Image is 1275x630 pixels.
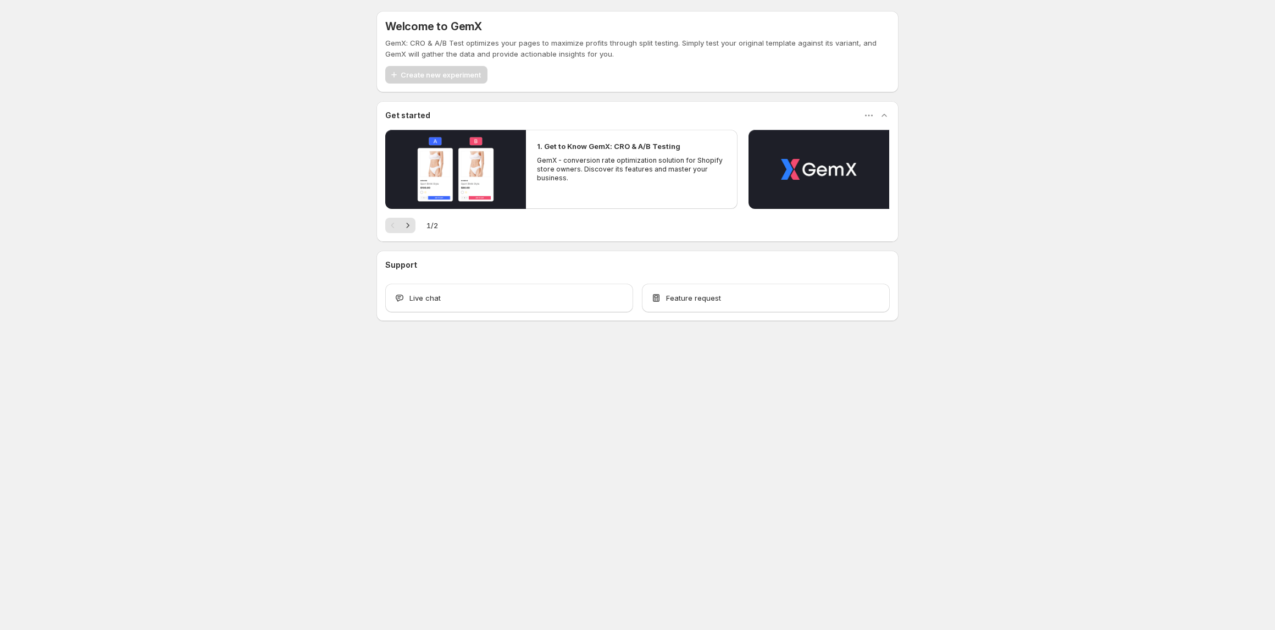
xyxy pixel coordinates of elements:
button: Next [400,218,415,233]
span: 1 / 2 [426,220,438,231]
h3: Support [385,259,417,270]
span: Feature request [666,292,721,303]
span: Live chat [409,292,441,303]
button: Play video [385,130,526,209]
nav: Pagination [385,218,415,233]
h5: Welcome to GemX [385,20,482,33]
h2: 1. Get to Know GemX: CRO & A/B Testing [537,141,680,152]
p: GemX: CRO & A/B Test optimizes your pages to maximize profits through split testing. Simply test ... [385,37,890,59]
button: Play video [749,130,889,209]
h3: Get started [385,110,430,121]
p: GemX - conversion rate optimization solution for Shopify store owners. Discover its features and ... [537,156,726,183]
